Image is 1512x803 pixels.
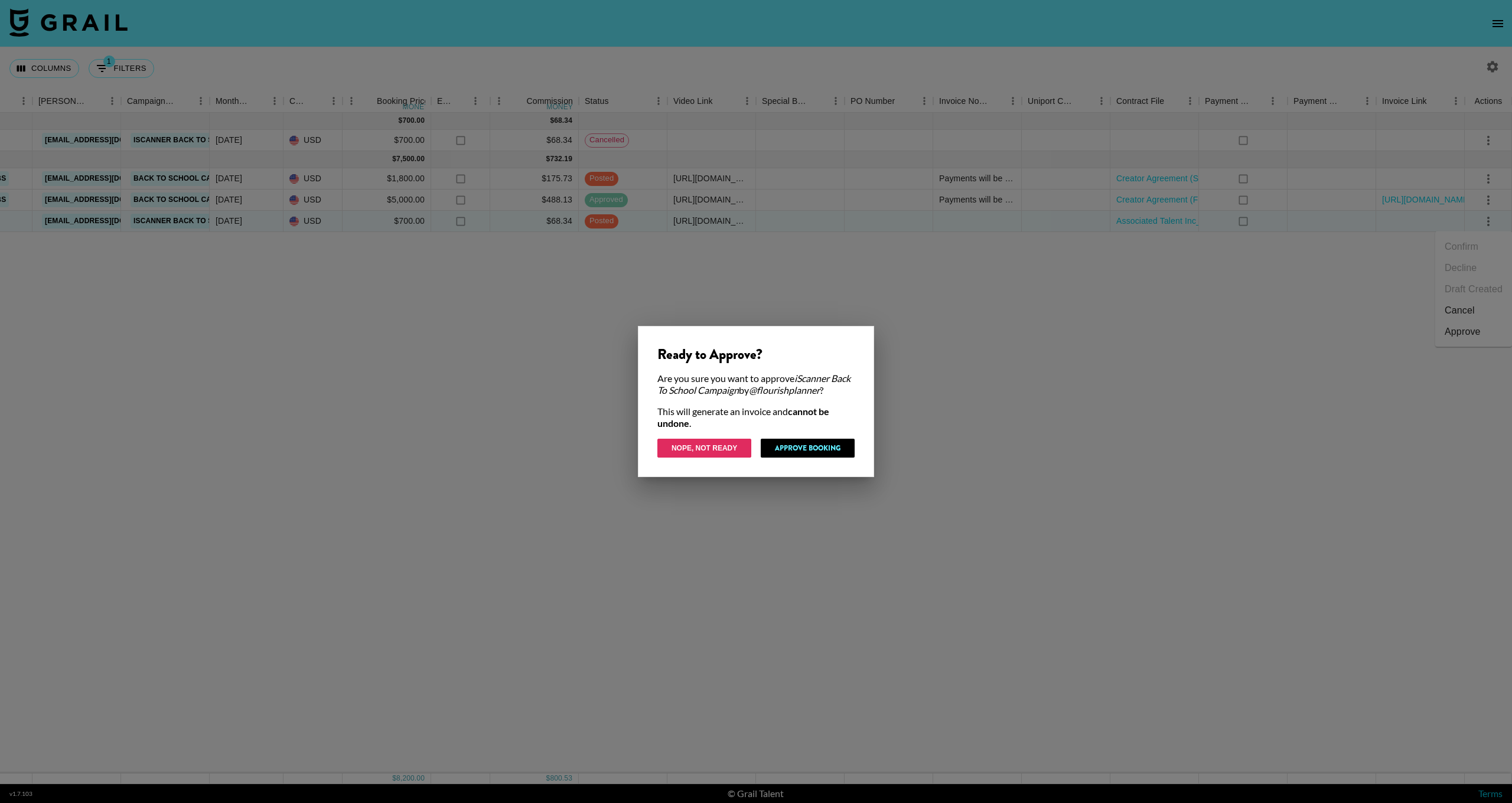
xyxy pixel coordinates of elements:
[657,373,850,396] em: iScanner Back To School Campaign
[761,439,855,458] button: Approve Booking
[749,384,820,396] em: @ flourishplanner
[657,406,829,429] strong: cannot be undone
[657,406,855,429] div: This will generate an invoice and .
[657,373,855,396] div: Are you sure you want to approve by ?
[657,345,855,363] div: Ready to Approve?
[657,439,751,458] button: Nope, Not Ready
